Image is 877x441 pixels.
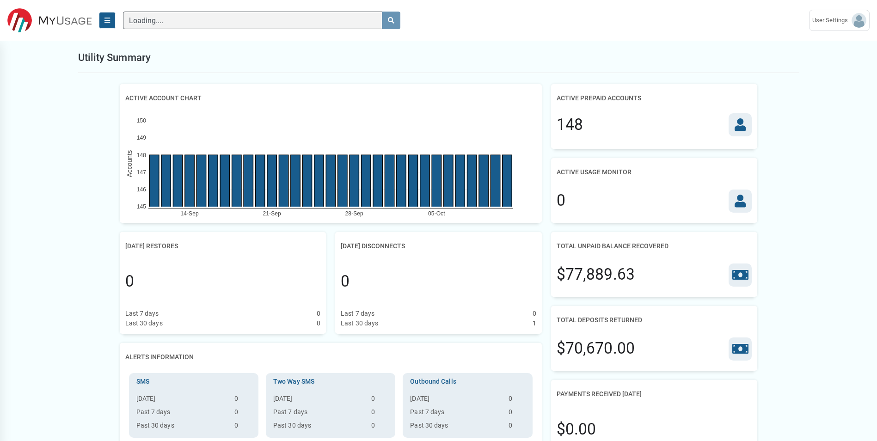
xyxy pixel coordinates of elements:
[270,377,392,386] h3: Two Way SMS
[270,394,368,407] th: [DATE]
[557,418,596,441] div: $0.00
[7,8,92,33] img: ESITESTV3 Logo
[505,394,529,407] td: 0
[557,113,583,136] div: 148
[99,12,116,29] button: Menu
[231,394,255,407] td: 0
[125,309,159,318] div: Last 7 days
[317,318,320,328] div: 0
[809,10,870,31] a: User Settings
[125,90,202,107] h2: Active Account Chart
[133,377,255,386] h3: SMS
[78,50,151,65] h1: Utility Summary
[557,238,668,255] h2: Total Unpaid Balance Recovered
[557,189,565,212] div: 0
[505,407,529,421] td: 0
[317,309,320,318] div: 0
[368,421,392,434] td: 0
[557,386,642,403] h2: Payments Received [DATE]
[125,349,194,366] h2: Alerts Information
[231,421,255,434] td: 0
[368,394,392,407] td: 0
[406,377,528,386] h3: Outbound Calls
[341,309,374,318] div: Last 7 days
[406,407,504,421] th: Past 7 days
[125,270,134,293] div: 0
[557,337,635,360] div: $70,670.00
[812,16,852,25] span: User Settings
[133,394,231,407] th: [DATE]
[270,421,368,434] th: Past 30 days
[505,421,529,434] td: 0
[123,12,382,29] input: Search
[557,90,641,107] h2: Active Prepaid Accounts
[133,421,231,434] th: Past 30 days
[125,238,178,255] h2: [DATE] Restores
[382,12,400,29] button: search
[368,407,392,421] td: 0
[406,394,504,407] th: [DATE]
[341,238,405,255] h2: [DATE] Disconnects
[133,407,231,421] th: Past 7 days
[557,164,632,181] h2: Active Usage Monitor
[533,309,536,318] div: 0
[125,318,163,328] div: Last 30 days
[341,270,350,293] div: 0
[406,421,504,434] th: Past 30 days
[557,312,642,329] h2: Total Deposits Returned
[533,318,536,328] div: 1
[341,318,378,328] div: Last 30 days
[557,263,635,286] div: $77,889.63
[231,407,255,421] td: 0
[270,407,368,421] th: Past 7 days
